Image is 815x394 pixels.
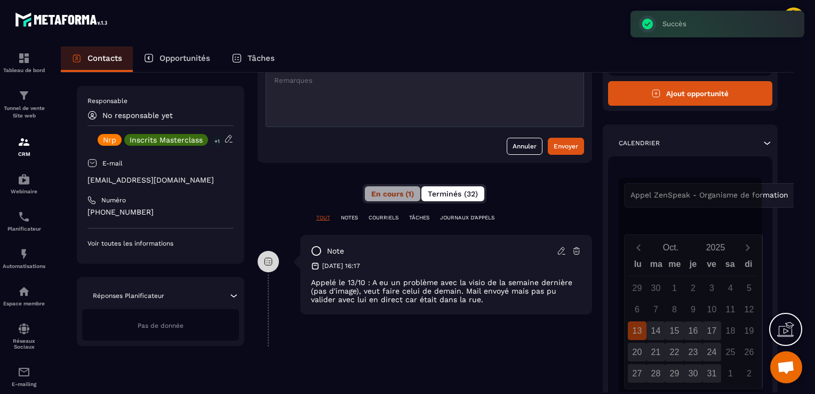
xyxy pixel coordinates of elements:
[221,46,285,72] a: Tâches
[770,351,802,383] div: Ouvrir le chat
[211,136,223,147] p: +1
[608,81,773,106] button: Ajout opportunité
[61,46,133,72] a: Contacts
[87,97,234,105] p: Responsable
[791,190,799,201] input: Search for option
[87,175,234,185] p: [EMAIL_ADDRESS][DOMAIN_NAME]
[3,44,45,81] a: formationformationTableau de bord
[554,141,578,152] div: Envoyer
[101,196,126,204] p: Numéro
[507,138,542,155] button: Annuler
[3,151,45,157] p: CRM
[3,314,45,358] a: social-networksocial-networkRéseaux Sociaux
[421,186,484,201] button: Terminés (32)
[341,214,358,222] p: NOTES
[3,301,45,306] p: Espace membre
[316,214,330,222] p: TOUT
[3,263,45,269] p: Automatisations
[3,67,45,73] p: Tableau de bord
[18,173,30,186] img: automations
[619,139,660,147] p: Calendrier
[18,136,30,148] img: formation
[3,188,45,194] p: Webinaire
[3,105,45,120] p: Tunnel de vente Site web
[440,214,494,222] p: JOURNAUX D'APPELS
[133,46,221,72] a: Opportunités
[548,138,584,155] button: Envoyer
[18,52,30,65] img: formation
[138,322,183,329] span: Pas de donnée
[247,53,275,63] p: Tâches
[3,81,45,128] a: formationformationTunnel de vente Site web
[3,381,45,387] p: E-mailing
[3,226,45,232] p: Planificateur
[18,89,30,102] img: formation
[3,128,45,165] a: formationformationCRM
[18,322,30,335] img: social-network
[87,239,234,248] p: Voir toutes les informations
[15,10,111,29] img: logo
[87,53,122,63] p: Contacts
[409,214,429,222] p: TÂCHES
[322,262,360,270] p: [DATE] 16:17
[371,190,414,198] span: En cours (1)
[365,186,420,201] button: En cours (1)
[428,190,478,198] span: Terminés (32)
[3,277,45,314] a: automationsautomationsEspace membre
[103,136,116,144] p: Nrp
[18,366,30,379] img: email
[87,207,234,217] p: [PHONE_NUMBER]
[159,53,210,63] p: Opportunités
[93,291,164,300] p: Réponses Planificateur
[369,214,398,222] p: COURRIELS
[3,338,45,350] p: Réseaux Sociaux
[18,248,30,261] img: automations
[130,136,203,144] p: Inscrits Masterclass
[18,210,30,223] img: scheduler
[3,202,45,240] a: schedulerschedulerPlanificateur
[102,111,173,120] p: No responsable yet
[3,240,45,277] a: automationsautomationsAutomatisations
[3,165,45,202] a: automationsautomationsWebinaire
[102,159,123,168] p: E-mail
[311,278,581,304] p: Appelé le 13/10 : A eu un problème avec la visio de la semaine dernière (pas d'image), veut faire...
[327,246,344,256] p: note
[18,285,30,298] img: automations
